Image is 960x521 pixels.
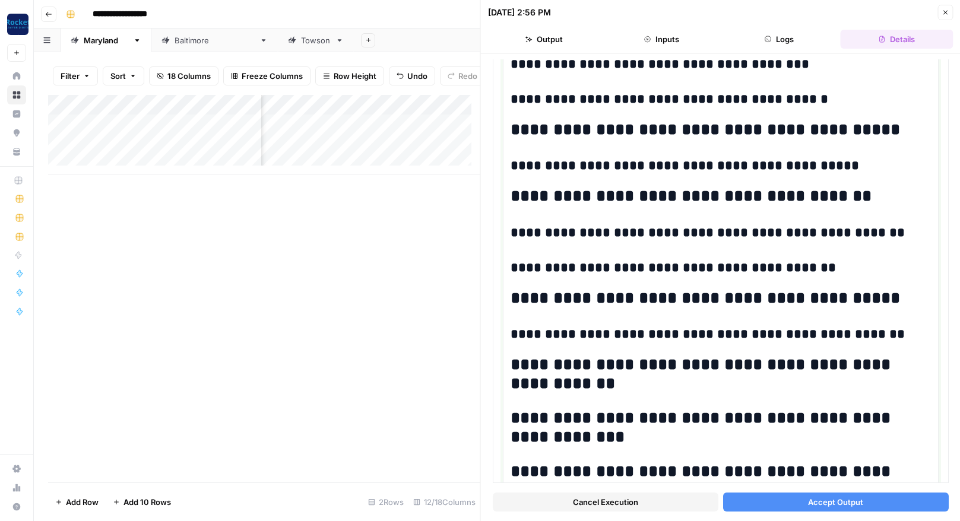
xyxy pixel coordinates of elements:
button: Output [488,30,601,49]
img: Rocket Pilots Logo [7,14,28,35]
button: Accept Output [723,493,948,512]
button: Add Row [48,493,106,512]
a: Usage [7,478,26,497]
span: Cancel Execution [572,496,638,508]
button: Logs [723,30,835,49]
span: Undo [407,70,427,82]
button: Row Height [315,66,384,85]
span: Row Height [334,70,376,82]
a: [GEOGRAPHIC_DATA] [151,28,278,52]
span: Filter [61,70,80,82]
span: Add Row [66,496,99,508]
a: Opportunities [7,123,26,142]
button: Inputs [605,30,718,49]
span: Sort [110,70,126,82]
a: [US_STATE] [61,28,151,52]
a: Home [7,66,26,85]
button: Help + Support [7,497,26,516]
a: Settings [7,459,26,478]
button: Add 10 Rows [106,493,178,512]
button: Undo [389,66,435,85]
div: 12/18 Columns [408,493,480,512]
a: Insights [7,104,26,123]
span: Add 10 Rows [123,496,171,508]
span: Redo [458,70,477,82]
button: Details [840,30,953,49]
a: Towson [278,28,354,52]
button: Sort [103,66,144,85]
button: Freeze Columns [223,66,311,85]
span: Accept Output [808,496,863,508]
button: Filter [53,66,98,85]
div: [US_STATE] [84,34,128,46]
div: [GEOGRAPHIC_DATA] [175,34,255,46]
div: [DATE] 2:56 PM [488,7,551,18]
button: Redo [440,66,485,85]
button: 18 Columns [149,66,218,85]
button: Workspace: Rocket Pilots [7,9,26,39]
div: 2 Rows [363,493,408,512]
a: Browse [7,85,26,104]
a: Your Data [7,142,26,161]
span: Freeze Columns [242,70,303,82]
div: Towson [301,34,331,46]
span: 18 Columns [167,70,211,82]
button: Cancel Execution [493,493,718,512]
